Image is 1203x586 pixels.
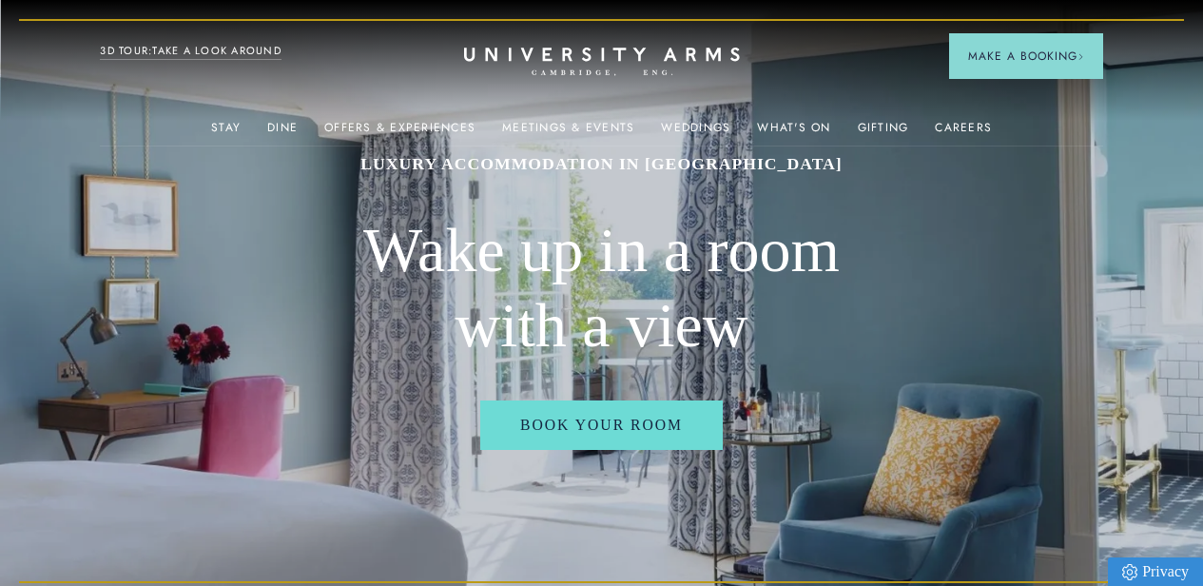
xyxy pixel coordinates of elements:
[464,48,740,77] a: Home
[324,121,475,146] a: Offers & Experiences
[100,43,281,60] a: 3D TOUR:TAKE A LOOK AROUND
[211,121,241,146] a: Stay
[301,213,902,362] h2: Wake up in a room with a view
[858,121,909,146] a: Gifting
[949,33,1103,79] button: Make a BookingArrow icon
[1077,53,1084,60] img: Arrow icon
[502,121,634,146] a: Meetings & Events
[968,48,1084,65] span: Make a Booking
[661,121,730,146] a: Weddings
[1122,564,1137,580] img: Privacy
[935,121,992,146] a: Careers
[301,152,902,175] h1: Luxury Accommodation in [GEOGRAPHIC_DATA]
[1108,557,1203,586] a: Privacy
[480,400,723,449] a: Book Your Room
[267,121,298,146] a: Dine
[757,121,830,146] a: What's On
